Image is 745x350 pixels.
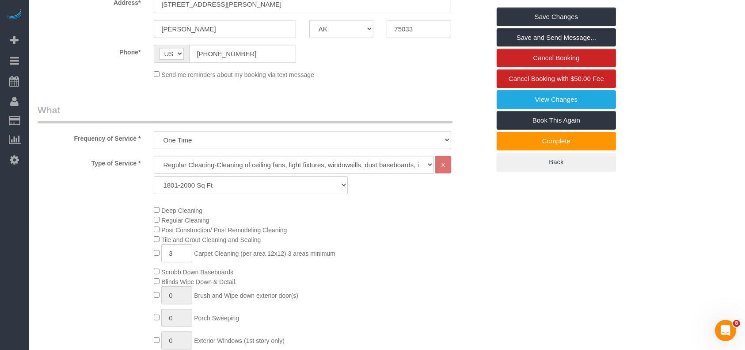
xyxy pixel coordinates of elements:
span: Deep Cleaning [161,207,202,214]
span: Carpet Cleaning (per area 12x12) 3 areas minimum [194,250,335,257]
label: Frequency of Service * [31,131,147,143]
span: Blinds Wipe Down & Detail. [161,278,236,285]
span: Porch Sweeping [194,315,239,322]
span: Send me reminders about my booking via text message [161,71,314,78]
span: Brush and Wipe down exterior door(s) [194,292,298,299]
span: Tile and Grout Cleaning and Sealing [161,236,261,243]
a: Cancel Booking with $50.00 Fee [497,69,616,88]
a: View Changes [497,90,616,109]
a: Complete [497,132,616,150]
a: Book This Again [497,111,616,130]
a: Save and Send Message... [497,28,616,47]
a: Back [497,153,616,171]
label: Type of Service * [31,156,147,168]
legend: What [38,104,452,123]
input: Zip Code* [387,20,451,38]
iframe: Intercom live chat [715,320,736,341]
input: City* [154,20,296,38]
span: Regular Cleaning [161,217,209,224]
a: Cancel Booking [497,49,616,67]
span: Cancel Booking with $50.00 Fee [509,75,604,82]
a: Save Changes [497,8,616,26]
img: Automaid Logo [5,9,23,21]
span: Scrubb Down Baseboards [161,269,233,276]
span: 8 [733,320,740,327]
label: Phone* [31,45,147,57]
span: Exterior Windows (1st story only) [194,337,285,344]
input: Phone* [189,45,296,63]
span: Post Construction/ Post Remodeling Cleaning [161,227,287,234]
